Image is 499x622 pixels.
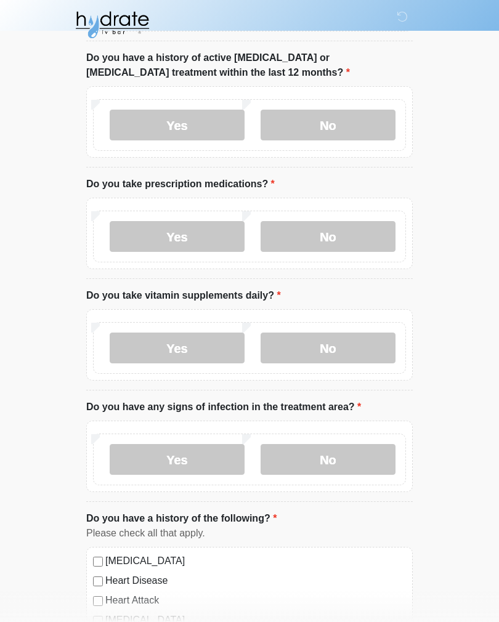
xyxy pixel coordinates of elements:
div: Please check all that apply. [86,526,413,541]
label: No [261,110,396,140]
label: Yes [110,444,245,475]
label: Yes [110,333,245,363]
img: Hydrate IV Bar - Fort Collins Logo [74,9,150,40]
input: [MEDICAL_DATA] [93,557,103,567]
input: Heart Attack [93,596,103,606]
label: Do you take prescription medications? [86,177,275,192]
input: Heart Disease [93,576,103,586]
label: No [261,444,396,475]
label: Do you have a history of active [MEDICAL_DATA] or [MEDICAL_DATA] treatment within the last 12 mon... [86,50,413,80]
label: Do you take vitamin supplements daily? [86,288,281,303]
label: No [261,333,396,363]
label: Do you have a history of the following? [86,511,277,526]
label: Heart Disease [105,573,406,588]
label: Yes [110,110,245,140]
label: Do you have any signs of infection in the treatment area? [86,400,361,414]
label: [MEDICAL_DATA] [105,554,406,568]
label: No [261,221,396,252]
label: Yes [110,221,245,252]
label: Heart Attack [105,593,406,608]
